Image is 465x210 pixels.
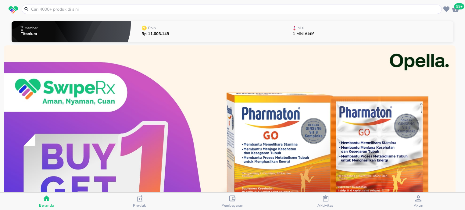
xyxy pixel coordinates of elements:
[414,203,424,208] span: Akun
[30,6,440,12] input: Cari 4000+ produk di sini
[9,6,18,14] img: logo_swiperx_s.bd005f3b.svg
[293,32,314,36] p: 1 Misi Aktif
[131,20,281,44] button: PoinRp 11.603.149
[93,193,186,210] button: Produk
[372,193,465,210] button: Akun
[21,32,39,36] p: Titanium
[279,193,372,210] button: Aktivitas
[298,26,304,30] p: Misi
[454,3,464,9] span: 99+
[12,20,131,44] button: MemberTitanium
[186,193,279,210] button: Pembayaran
[39,203,54,208] span: Beranda
[133,203,146,208] span: Produk
[317,203,334,208] span: Aktivitas
[281,20,453,44] button: Misi1 Misi Aktif
[451,5,460,14] button: 99+
[221,203,244,208] span: Pembayaran
[141,32,169,36] p: Rp 11.603.149
[148,26,156,30] p: Poin
[24,26,38,30] p: Member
